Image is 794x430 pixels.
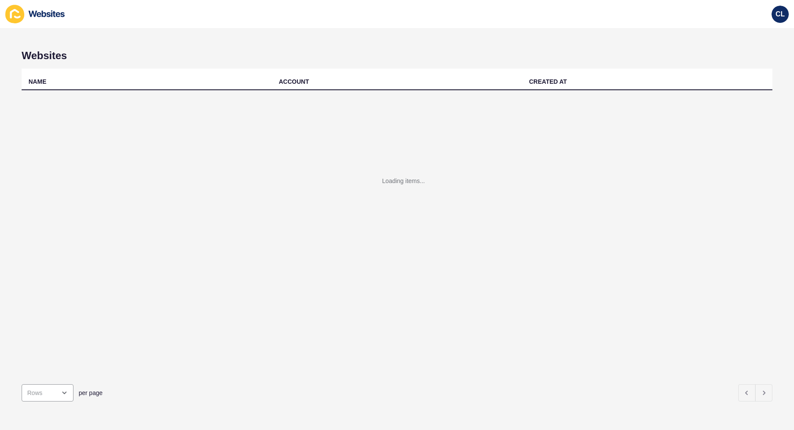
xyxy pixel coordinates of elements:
[79,389,102,397] span: per page
[775,10,784,19] span: CL
[529,77,567,86] div: CREATED AT
[29,77,46,86] div: NAME
[279,77,309,86] div: ACCOUNT
[22,384,73,402] div: open menu
[22,50,772,62] h1: Websites
[382,177,425,185] div: Loading items...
